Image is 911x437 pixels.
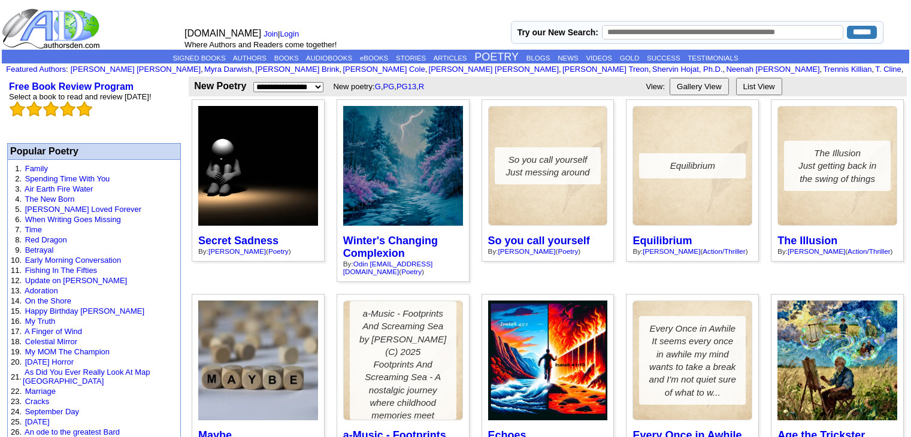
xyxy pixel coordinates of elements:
[639,316,746,405] div: Every Once in Awhile It seems every once in awhile my mind wants to take a break and I'm not quie...
[25,235,67,244] a: Red Dragon
[15,195,22,204] font: 4.
[268,247,289,255] a: Poetry
[11,306,22,315] font: 15.
[71,65,201,74] a: [PERSON_NAME] [PERSON_NAME]
[419,82,424,91] a: R
[204,65,252,74] a: Myra Darwish
[25,276,128,285] a: Update on [PERSON_NAME]
[562,65,649,74] a: [PERSON_NAME] Treon
[274,54,299,62] a: BOOKS
[6,65,66,74] a: Featured Authors
[9,92,152,101] font: Select a book to read and review [DATE]!
[11,256,22,265] font: 10.
[788,247,845,255] a: [PERSON_NAME]
[495,147,601,185] div: So you call yourself Just messing around
[10,101,25,117] img: bigemptystars.png
[647,54,680,62] a: SUCCESS
[25,205,141,214] a: [PERSON_NAME] Loved Forever
[822,66,823,73] font: i
[25,184,93,193] a: Air Earth Fire Water
[488,247,608,255] div: By: ( )
[11,357,22,366] font: 20.
[25,286,58,295] a: Adoration
[341,66,343,73] font: i
[488,235,590,247] a: So you call yourself
[11,317,22,326] font: 16.
[586,54,612,62] a: VIDEOS
[25,317,56,326] a: My Truth
[488,106,608,226] a: So you call yourselfJust messing around
[264,29,278,38] a: Join
[725,66,726,73] font: i
[25,256,121,265] a: Early Morning Conversation
[688,54,738,62] a: TESTIMONIALS
[23,368,150,386] a: As Did You Ever Really Look At Map [GEOGRAPHIC_DATA]
[383,82,395,91] a: PG
[558,247,579,255] a: Poetry
[777,247,897,255] div: By: ( )
[184,40,337,49] font: Where Authors and Readers come together!
[646,82,665,91] font: View:
[848,247,890,255] a: Action/Thriller
[233,54,267,62] a: AUTHORS
[25,407,79,416] a: September Day
[350,301,456,420] div: a-Music - Footprints And Screaming Sea by [PERSON_NAME] (C) 2025 Footprints And Screaming Sea - A...
[25,296,71,305] a: On the Shore
[632,235,692,247] a: Equilibrium
[474,51,519,63] a: POETRY
[498,247,555,255] a: [PERSON_NAME]
[25,327,82,336] a: A Finger of Wind
[198,235,279,247] a: Secret Sadness
[375,82,381,91] a: G
[264,29,303,38] font: |
[25,306,144,315] a: Happy Birthday [PERSON_NAME]
[343,260,463,275] div: By: ( )
[11,397,22,406] font: 23.
[652,65,723,74] a: Shervin Hojat, Ph.D.
[25,357,74,366] a: [DATE] Horror
[632,106,752,226] a: Equilibrium
[11,286,22,295] font: 13.
[632,247,752,255] div: By: ( )
[632,301,752,420] a: Every Once in AwhileIt seems every once in awhile my mind wants to take a break and I'm not quiet...
[9,81,134,92] a: Free Book Review Program
[360,54,388,62] a: eBOOKS
[736,78,782,95] button: List View
[60,101,75,117] img: bigemptystars.png
[343,65,425,74] a: [PERSON_NAME] Cole
[15,205,22,214] font: 5.
[11,417,22,426] font: 25.
[433,54,467,62] a: ARTICLES
[777,106,897,226] a: The IllusionJust getting back in the swing of things
[670,78,729,95] button: Gallery View
[10,146,78,156] font: Popular Poetry
[25,215,121,224] a: When Writing Goes Missing
[561,66,562,73] font: i
[25,225,41,234] a: Time
[777,235,837,247] a: The Illusion
[429,65,559,74] a: [PERSON_NAME] [PERSON_NAME]
[11,407,22,416] font: 24.
[25,337,77,346] a: Celestial Mirror
[208,247,266,255] a: [PERSON_NAME]
[427,66,428,73] font: i
[2,8,102,50] img: logo_ad.gif
[25,387,56,396] a: Marriage
[71,65,905,74] font: , , , , , , , , , ,
[874,66,875,73] font: i
[11,276,22,285] font: 12.
[11,427,22,436] font: 26.
[184,28,261,38] font: [DOMAIN_NAME]
[15,215,22,224] font: 6.
[25,347,110,356] a: My MOM The Champion
[903,66,904,73] font: i
[11,337,22,346] font: 18.
[25,397,49,406] a: Cracks
[875,65,901,74] a: T. Cline
[15,235,22,244] font: 8.
[343,260,432,275] a: Odin [EMAIL_ADDRESS][DOMAIN_NAME]
[11,347,22,356] font: 19.
[639,153,746,178] div: Equilibrium
[343,301,463,420] a: a-Music - Footprints And Screaming Sea by [PERSON_NAME] (C) 2025Footprints And Screaming Sea - A ...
